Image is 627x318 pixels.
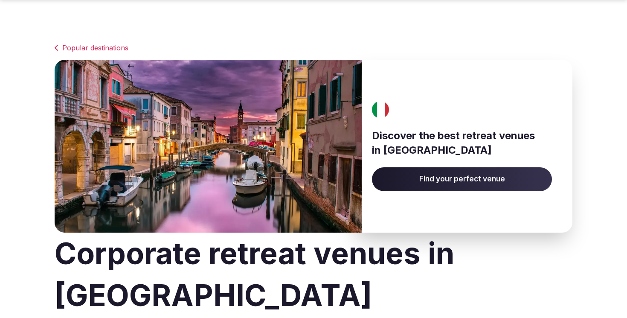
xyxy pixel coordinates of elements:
[55,43,572,53] a: Popular destinations
[372,128,552,157] h3: Discover the best retreat venues in [GEOGRAPHIC_DATA]
[372,167,552,191] a: Find your perfect venue
[55,60,362,233] img: Banner image for Italy representative of the country
[55,233,572,316] h1: Corporate retreat venues in [GEOGRAPHIC_DATA]
[369,101,392,118] img: Italy's flag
